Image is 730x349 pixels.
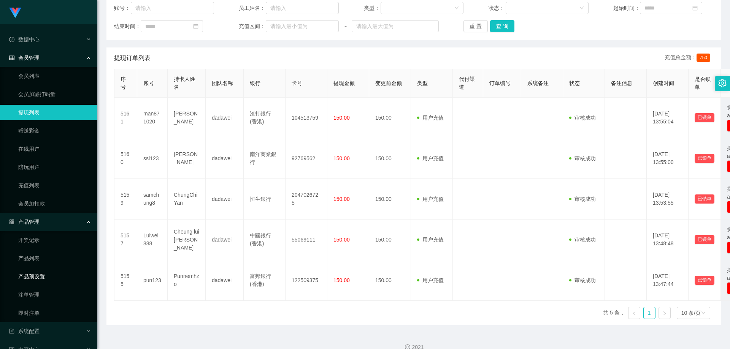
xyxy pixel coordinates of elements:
i: 图标: calendar [692,5,698,11]
span: 备注信息 [611,80,632,86]
td: Luiwei888 [137,220,168,260]
td: samchung8 [137,179,168,220]
span: 变更前金额 [375,80,402,86]
span: 用户充值 [417,196,444,202]
span: 审核成功 [569,196,596,202]
td: [DATE] 13:47:44 [647,260,689,301]
span: ~ [339,22,352,30]
span: 卡号 [292,80,302,86]
span: 账号： [114,4,131,12]
i: 图标: table [9,55,14,60]
span: 系统配置 [9,328,40,334]
td: Cheung lui [PERSON_NAME] [168,220,206,260]
td: 150.00 [369,220,411,260]
i: 图标: calendar [193,24,198,29]
td: 富邦銀行 (香港) [244,260,286,301]
td: pun123 [137,260,168,301]
td: 150.00 [369,98,411,138]
div: 10 条/页 [681,307,701,319]
input: 请输入 [266,2,339,14]
span: 账号 [143,80,154,86]
span: 银行 [250,80,260,86]
span: 团队名称 [212,80,233,86]
td: ChungChiYan [168,179,206,220]
td: dadawei [206,98,244,138]
span: 150.00 [333,115,350,121]
td: 150.00 [369,260,411,301]
span: 是否锁单 [695,76,711,90]
i: 图标: appstore-o [9,219,14,224]
td: [PERSON_NAME] [168,138,206,179]
i: 图标: check-circle-o [9,37,14,42]
a: 陪玩用户 [18,159,91,175]
a: 1 [644,307,655,319]
span: 充值区间： [239,22,265,30]
span: 提现金额 [333,80,355,86]
i: 图标: down [454,6,459,11]
span: 150.00 [333,277,350,283]
td: 5160 [114,138,137,179]
span: 150.00 [333,237,350,243]
td: man871020 [137,98,168,138]
a: 赠送彩金 [18,123,91,138]
span: 员工姓名： [239,4,265,12]
td: [DATE] 13:55:04 [647,98,689,138]
td: 5161 [114,98,137,138]
div: 充值总金额： [665,54,713,63]
td: 渣打銀行 (香港) [244,98,286,138]
img: logo.9652507e.png [9,8,21,18]
td: [PERSON_NAME] [168,98,206,138]
a: 产品预设置 [18,269,91,284]
td: dadawei [206,260,244,301]
span: 用户充值 [417,237,444,243]
button: 已锁单 [695,194,714,204]
button: 重 置 [463,20,488,32]
button: 已锁单 [695,113,714,122]
i: 图标: down [579,6,584,11]
span: 类型 [417,80,428,86]
span: 状态 [569,80,580,86]
a: 提现列表 [18,105,91,120]
td: 122509375 [286,260,327,301]
i: 图标: setting [718,79,727,87]
td: 55069111 [286,220,327,260]
span: 订单编号 [489,80,511,86]
i: 图标: down [701,311,706,316]
li: 共 5 条， [603,307,625,319]
a: 充值列表 [18,178,91,193]
a: 产品列表 [18,251,91,266]
td: 92769562 [286,138,327,179]
span: 类型： [364,4,381,12]
td: dadawei [206,179,244,220]
a: 在线用户 [18,141,91,156]
td: Punnemhzo [168,260,206,301]
td: [DATE] 13:55:00 [647,138,689,179]
span: 代付渠道 [459,76,475,90]
span: 提现订单列表 [114,54,151,63]
button: 已锁单 [695,276,714,285]
span: 审核成功 [569,237,596,243]
td: 南洋商業銀行 [244,138,286,179]
td: dadawei [206,220,244,260]
input: 请输入最小值为 [266,20,339,32]
span: 序号 [121,76,126,90]
i: 图标: form [9,328,14,334]
span: 750 [697,54,710,62]
td: 104513759 [286,98,327,138]
span: 数据中心 [9,36,40,43]
span: 结束时间： [114,22,141,30]
td: [DATE] 13:48:48 [647,220,689,260]
span: 审核成功 [569,277,596,283]
a: 开奖记录 [18,232,91,248]
a: 会员加扣款 [18,196,91,211]
td: 5157 [114,220,137,260]
span: 150.00 [333,196,350,202]
span: 用户充值 [417,115,444,121]
span: 审核成功 [569,115,596,121]
td: 中國銀行 (香港) [244,220,286,260]
span: 创建时间 [653,80,674,86]
a: 会员加减打码量 [18,87,91,102]
span: 产品管理 [9,219,40,225]
td: 5155 [114,260,137,301]
td: 2047026725 [286,179,327,220]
